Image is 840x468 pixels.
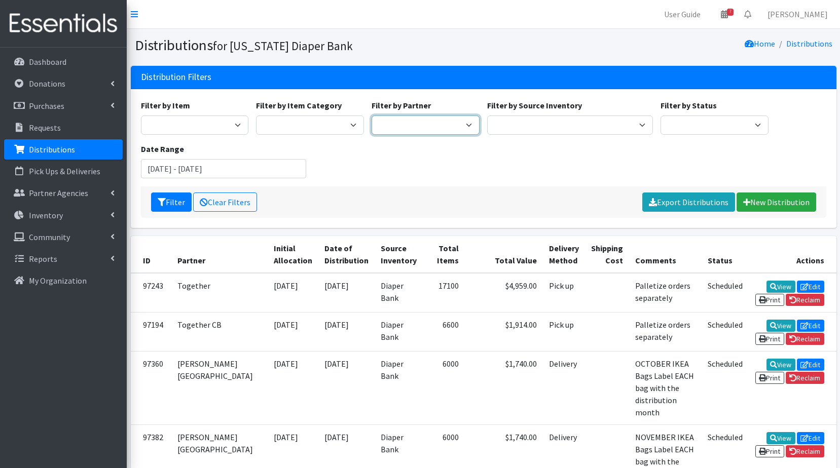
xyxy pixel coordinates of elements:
td: [DATE] [318,273,375,313]
a: Pick Ups & Deliveries [4,161,123,181]
a: Requests [4,118,123,138]
th: Partner [171,236,268,273]
td: $1,914.00 [465,312,543,351]
a: Distributions [4,139,123,160]
a: Print [755,333,784,345]
a: Print [755,445,784,457]
td: Delivery [543,352,585,425]
a: Community [4,227,123,247]
th: Shipping Cost [585,236,629,273]
p: Pick Ups & Deliveries [29,166,100,176]
h3: Distribution Filters [141,72,211,83]
a: Inventory [4,205,123,225]
a: Export Distributions [642,192,735,212]
td: Diaper Bank [375,312,426,351]
th: Source Inventory [375,236,426,273]
label: Filter by Source Inventory [487,99,582,111]
p: Inventory [29,210,63,220]
a: Reports [4,249,123,269]
a: Donations [4,73,123,94]
a: View [766,320,795,332]
img: HumanEssentials [4,7,123,41]
td: Palletize orders separately [629,273,702,313]
p: Distributions [29,144,75,154]
p: Reports [29,254,57,264]
td: 97243 [131,273,171,313]
th: Actions [749,236,836,273]
p: Requests [29,123,61,133]
p: Community [29,232,70,242]
a: Edit [797,432,824,444]
td: [DATE] [268,273,318,313]
th: Total Value [465,236,543,273]
a: Print [755,294,784,306]
label: Filter by Item [141,99,190,111]
a: Clear Filters [193,192,257,212]
td: 97360 [131,352,171,425]
th: Comments [629,236,702,273]
a: User Guide [656,4,709,24]
a: New Distribution [737,192,816,212]
small: for [US_STATE] Diaper Bank [213,38,353,53]
td: 97194 [131,312,171,351]
th: Initial Allocation [268,236,318,273]
td: Scheduled [702,352,749,425]
a: Edit [797,281,824,293]
th: Date of Distribution [318,236,375,273]
td: 17100 [426,273,465,313]
label: Filter by Status [661,99,717,111]
a: [PERSON_NAME] [759,4,836,24]
p: Dashboard [29,57,66,67]
label: Filter by Partner [372,99,431,111]
td: Scheduled [702,273,749,313]
label: Filter by Item Category [256,99,342,111]
th: Delivery Method [543,236,585,273]
td: 6000 [426,352,465,425]
th: Total Items [426,236,465,273]
a: 7 [713,4,736,24]
td: [PERSON_NAME][GEOGRAPHIC_DATA] [171,352,268,425]
a: Dashboard [4,52,123,72]
td: $1,740.00 [465,352,543,425]
td: OCTOBER IKEA Bags Label EACH bag with the distribution month [629,352,702,425]
td: [DATE] [318,352,375,425]
label: Date Range [141,143,184,155]
p: My Organization [29,276,87,286]
td: [DATE] [318,312,375,351]
input: January 1, 2011 - December 31, 2011 [141,159,307,178]
td: [DATE] [268,312,318,351]
a: View [766,432,795,444]
a: Reclaim [786,333,824,345]
td: Diaper Bank [375,273,426,313]
a: Purchases [4,96,123,116]
td: Scheduled [702,312,749,351]
a: Edit [797,320,824,332]
p: Purchases [29,101,64,111]
a: My Organization [4,270,123,291]
a: Reclaim [786,445,824,457]
a: Distributions [786,38,832,49]
a: Reclaim [786,294,824,306]
a: Edit [797,359,824,371]
th: ID [131,236,171,273]
td: $4,959.00 [465,273,543,313]
a: Print [755,372,784,384]
span: 7 [727,9,734,16]
p: Partner Agencies [29,188,88,198]
button: Filter [151,192,192,212]
td: Together CB [171,312,268,351]
a: Partner Agencies [4,183,123,203]
a: Home [745,38,775,49]
a: Reclaim [786,372,824,384]
td: Pick up [543,312,585,351]
td: Diaper Bank [375,352,426,425]
a: View [766,359,795,371]
h1: Distributions [135,36,480,54]
a: View [766,281,795,293]
td: Palletize orders separately [629,312,702,351]
td: Together [171,273,268,313]
td: Pick up [543,273,585,313]
td: 6600 [426,312,465,351]
p: Donations [29,79,65,89]
td: [DATE] [268,352,318,425]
